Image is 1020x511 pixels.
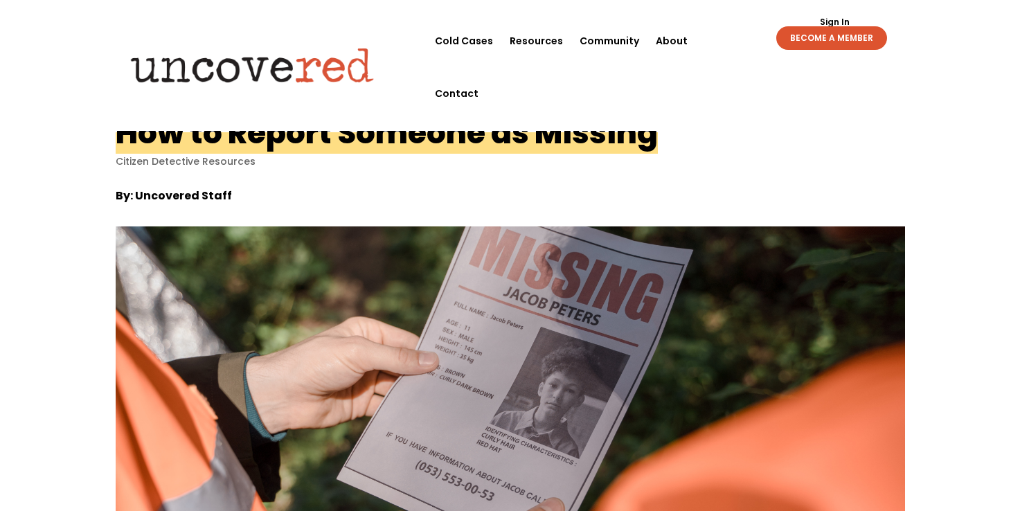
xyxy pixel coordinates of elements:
img: Uncovered logo [119,38,386,92]
a: Sign In [812,18,857,26]
a: Contact [435,67,478,120]
a: Citizen Detective Resources [116,154,256,168]
a: Resources [510,15,563,67]
a: BECOME A MEMBER [776,26,887,50]
a: About [656,15,688,67]
h1: How to Report Someone as Missing [116,111,658,154]
a: Cold Cases [435,15,493,67]
strong: By: Uncovered Staff [116,188,232,204]
a: Community [580,15,639,67]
